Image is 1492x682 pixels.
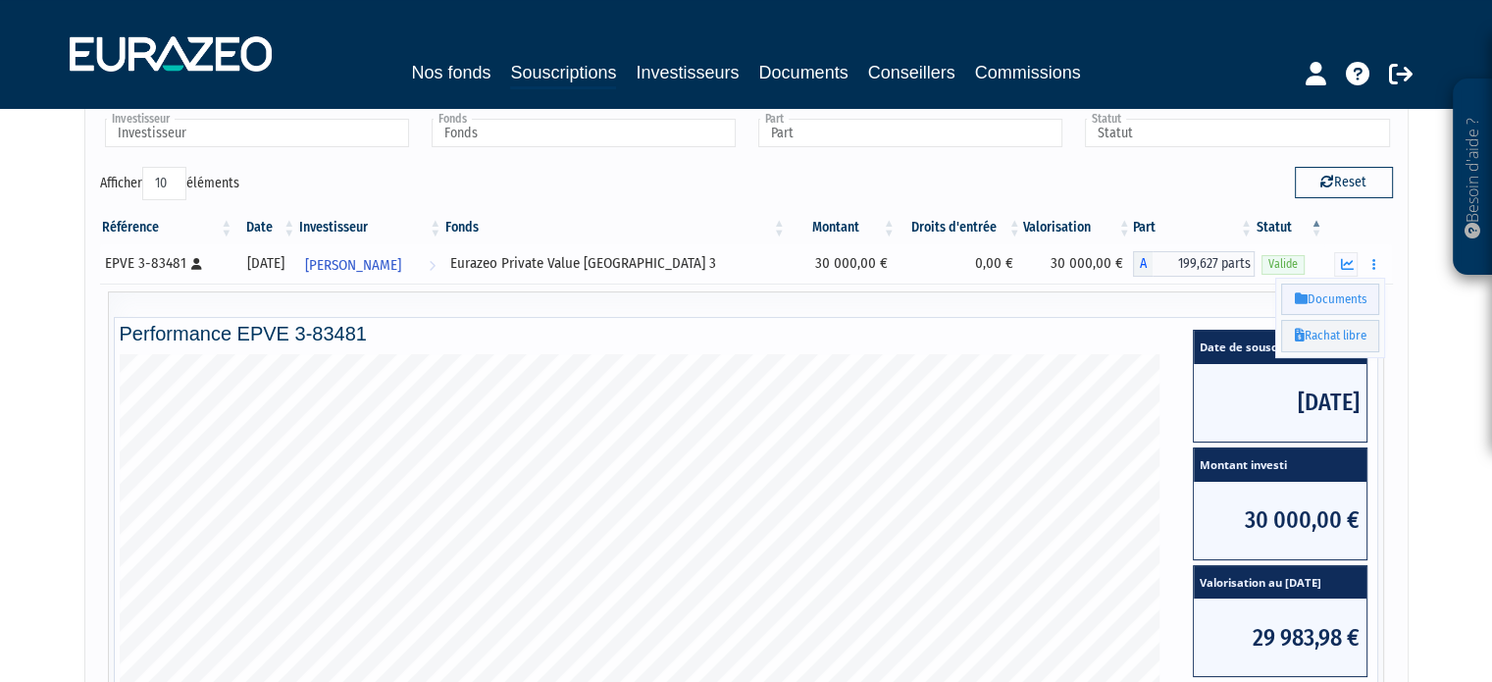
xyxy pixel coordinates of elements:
[305,247,401,284] span: [PERSON_NAME]
[1281,284,1379,316] a: Documents
[191,258,202,270] i: [Français] Personne physique
[868,59,955,86] a: Conseillers
[788,244,898,284] td: 30 000,00 €
[510,59,616,89] a: Souscriptions
[1153,251,1255,277] span: 199,627 parts
[1261,255,1305,274] span: Valide
[1462,89,1484,266] p: Besoin d'aide ?
[898,211,1023,244] th: Droits d'entrée: activer pour trier la colonne par ordre croissant
[1023,211,1133,244] th: Valorisation: activer pour trier la colonne par ordre croissant
[120,323,1373,344] h4: Performance EPVE 3-83481
[898,244,1023,284] td: 0,00 €
[450,253,781,274] div: Eurazeo Private Value [GEOGRAPHIC_DATA] 3
[1194,482,1366,559] span: 30 000,00 €
[1023,244,1133,284] td: 30 000,00 €
[411,59,490,86] a: Nos fonds
[429,247,436,284] i: Voir l'investisseur
[70,36,272,72] img: 1732889491-logotype_eurazeo_blanc_rvb.png
[1194,599,1366,676] span: 29 983,98 €
[297,211,443,244] th: Investisseur: activer pour trier la colonne par ordre croissant
[759,59,849,86] a: Documents
[1133,211,1255,244] th: Part: activer pour trier la colonne par ordre croissant
[1255,211,1324,244] th: Statut : activer pour trier la colonne par ordre d&eacute;croissant
[100,167,239,200] label: Afficher éléments
[1133,251,1153,277] span: A
[1295,167,1393,198] button: Reset
[234,211,297,244] th: Date: activer pour trier la colonne par ordre croissant
[788,211,898,244] th: Montant: activer pour trier la colonne par ordre croissant
[443,211,788,244] th: Fonds: activer pour trier la colonne par ordre croissant
[1194,448,1366,482] span: Montant investi
[1133,251,1255,277] div: A - Eurazeo Private Value Europe 3
[636,59,739,86] a: Investisseurs
[100,211,235,244] th: Référence : activer pour trier la colonne par ordre croissant
[297,244,443,284] a: [PERSON_NAME]
[105,253,229,274] div: EPVE 3-83481
[241,253,290,274] div: [DATE]
[975,59,1081,86] a: Commissions
[1281,320,1379,352] a: Rachat libre
[1194,331,1366,364] span: Date de souscription
[142,167,186,200] select: Afficheréléments
[1194,364,1366,442] span: [DATE]
[1194,566,1366,600] span: Valorisation au [DATE]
